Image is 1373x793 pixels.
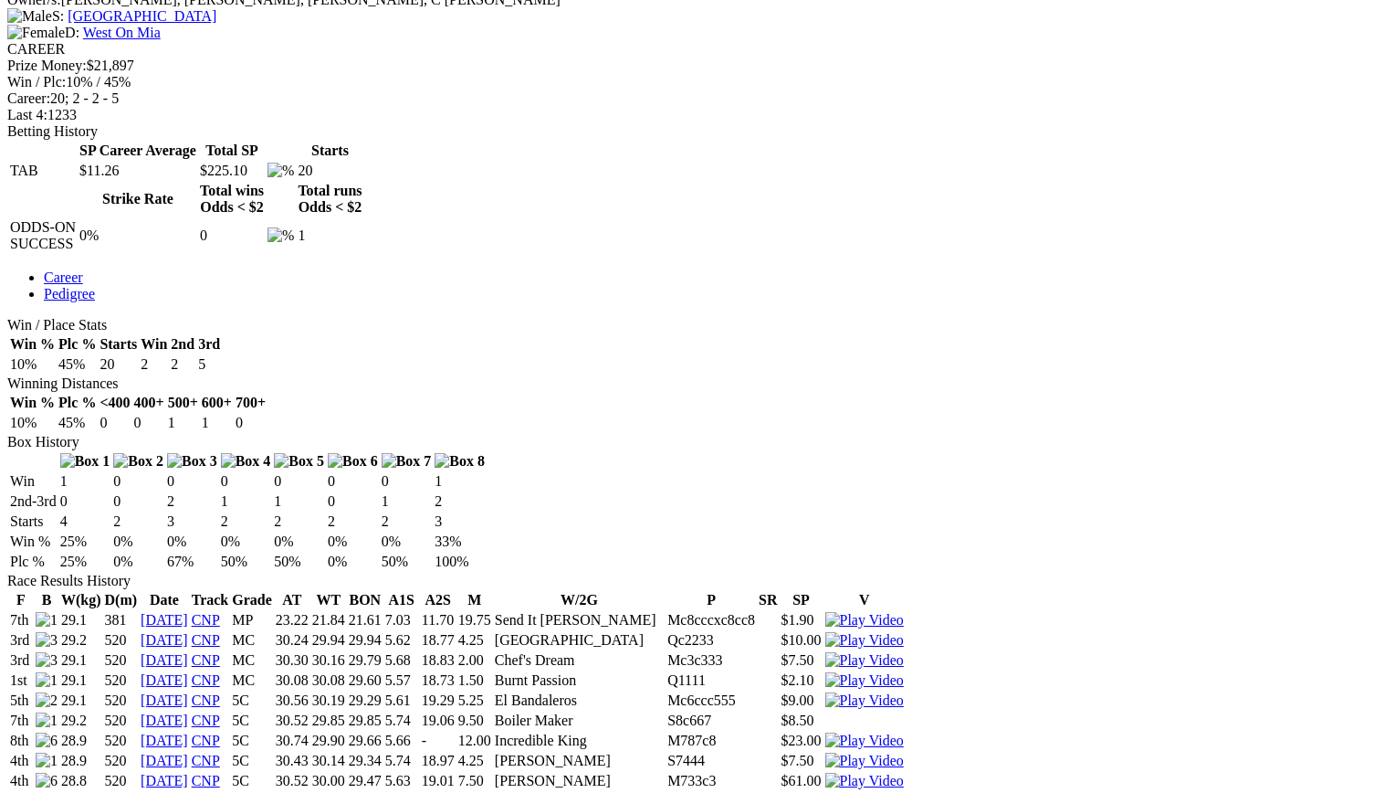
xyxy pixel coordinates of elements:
a: CNP [192,652,220,668]
td: 0% [112,553,164,571]
td: M733c3 [666,772,756,790]
img: Male [7,8,52,25]
a: CNP [192,693,220,708]
th: A2S [421,591,456,609]
a: [DATE] [141,753,188,768]
th: 500+ [167,394,199,412]
th: F [9,591,33,609]
td: 23.22 [275,611,309,629]
th: A1S [384,591,419,609]
td: 18.83 [421,651,456,670]
td: 29.1 [60,671,102,690]
td: 4 [59,513,111,531]
td: $2.10 [781,671,823,690]
th: 600+ [201,394,233,412]
td: 29.79 [348,651,383,670]
td: 520 [104,631,139,650]
th: Starts [99,335,138,354]
td: 7th [9,611,33,629]
td: 5.66 [384,732,419,750]
img: 1 [36,753,58,769]
td: 29.85 [348,712,383,730]
th: M [457,591,492,609]
td: 520 [104,712,139,730]
a: View replay [825,652,904,668]
a: CNP [192,612,220,628]
td: 30.19 [311,692,346,710]
td: 29.94 [311,631,346,650]
td: 520 [104,772,139,790]
th: Plc % [58,335,97,354]
td: 50% [381,553,433,571]
td: 11.70 [421,611,456,629]
td: 520 [104,752,139,770]
span: Last 4: [7,107,47,122]
td: MC [231,651,273,670]
th: <400 [99,394,131,412]
td: 0% [79,218,197,253]
td: 2nd-3rd [9,492,58,511]
td: 29.1 [60,692,102,710]
img: Play Video [825,632,904,649]
div: $21,897 [7,58,1352,74]
div: Betting History [7,123,1352,140]
td: 1 [220,492,272,511]
td: 20 [99,355,138,374]
td: S8c667 [666,712,756,730]
td: 29.66 [348,732,383,750]
img: Play Video [825,672,904,689]
div: 1233 [7,107,1352,123]
td: 30.00 [311,772,346,790]
a: West On Mia [83,25,161,40]
th: D(m) [104,591,139,609]
td: 29.34 [348,752,383,770]
td: 1 [59,472,111,491]
img: Play Video [825,773,904,789]
td: 1 [167,414,199,432]
td: $23.00 [781,732,823,750]
td: 520 [104,651,139,670]
td: 50% [220,553,272,571]
td: 4th [9,772,33,790]
td: 5.25 [457,692,492,710]
th: Total runs Odds < $2 [297,182,362,217]
td: M787c8 [666,732,756,750]
td: 5.74 [384,712,419,730]
td: 67% [166,553,218,571]
td: 100% [434,553,486,571]
th: W(kg) [60,591,102,609]
th: B [35,591,58,609]
td: ODDS-ON SUCCESS [9,218,77,253]
img: 3 [36,652,58,669]
td: 30.52 [275,712,309,730]
td: 0 [327,492,379,511]
td: Starts [9,513,58,531]
td: 2 [381,513,433,531]
td: 25% [59,553,111,571]
td: 5.57 [384,671,419,690]
td: 5.68 [384,651,419,670]
a: CNP [192,713,220,728]
a: CNP [192,632,220,648]
td: 19.06 [421,712,456,730]
td: 28.9 [60,732,102,750]
td: 18.97 [421,752,456,770]
a: View replay [825,612,904,628]
td: 30.24 [275,631,309,650]
td: $7.50 [781,651,823,670]
th: SP [781,591,823,609]
td: $11.26 [79,162,197,180]
td: 5.62 [384,631,419,650]
div: Race Results History [7,573,1352,589]
td: S7444 [666,752,756,770]
td: 5C [231,692,273,710]
div: 20; 2 - 2 - 5 [7,90,1352,107]
td: 19.75 [457,611,492,629]
td: 29.2 [60,712,102,730]
td: 45% [58,355,97,374]
a: View replay [825,733,904,748]
td: $1.90 [781,611,823,629]
td: $9.00 [781,692,823,710]
a: CNP [192,672,220,688]
td: [PERSON_NAME] [494,752,665,770]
